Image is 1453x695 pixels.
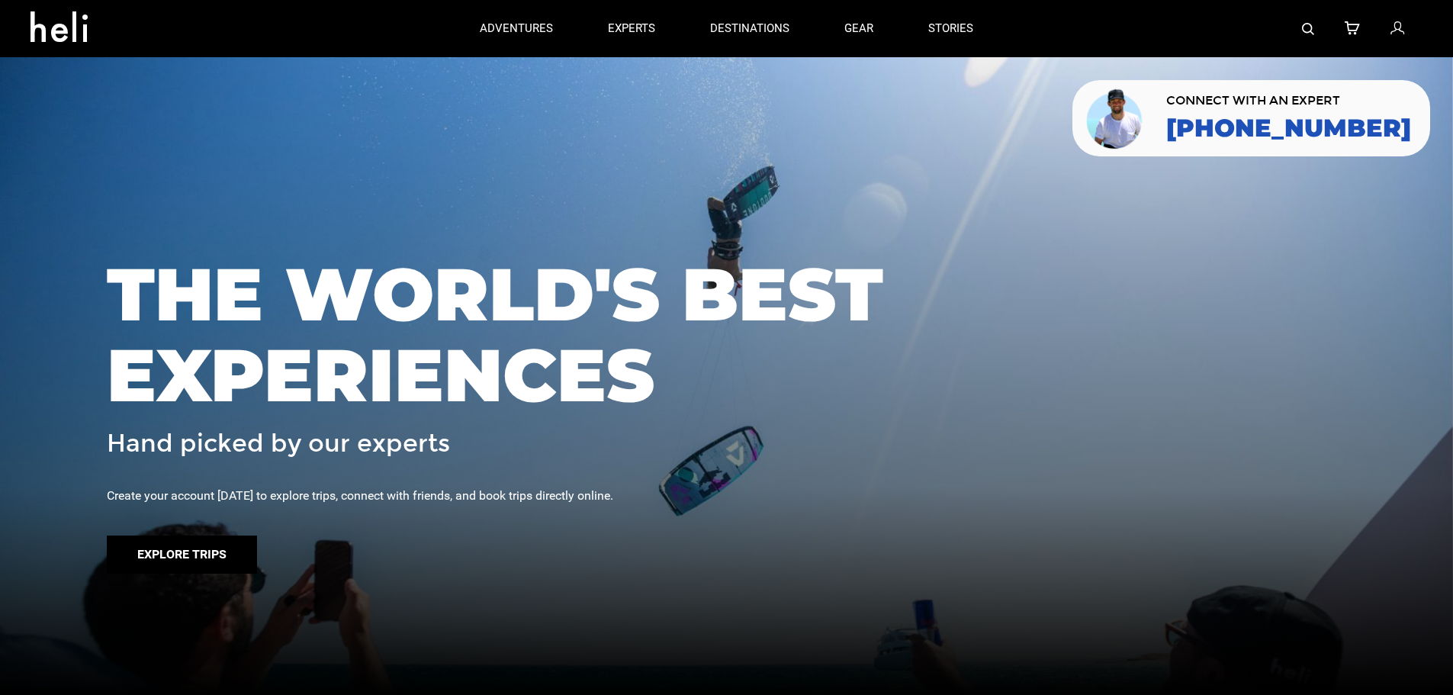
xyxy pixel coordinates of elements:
[1166,114,1411,142] a: [PHONE_NUMBER]
[710,21,789,37] p: destinations
[107,430,450,457] span: Hand picked by our experts
[608,21,655,37] p: experts
[480,21,553,37] p: adventures
[1084,86,1147,150] img: contact our team
[1302,23,1314,35] img: search-bar-icon.svg
[1166,95,1411,107] span: CONNECT WITH AN EXPERT
[107,487,1346,505] div: Create your account [DATE] to explore trips, connect with friends, and book trips directly online.
[107,254,1346,415] span: THE WORLD'S BEST EXPERIENCES
[107,536,257,574] button: Explore Trips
